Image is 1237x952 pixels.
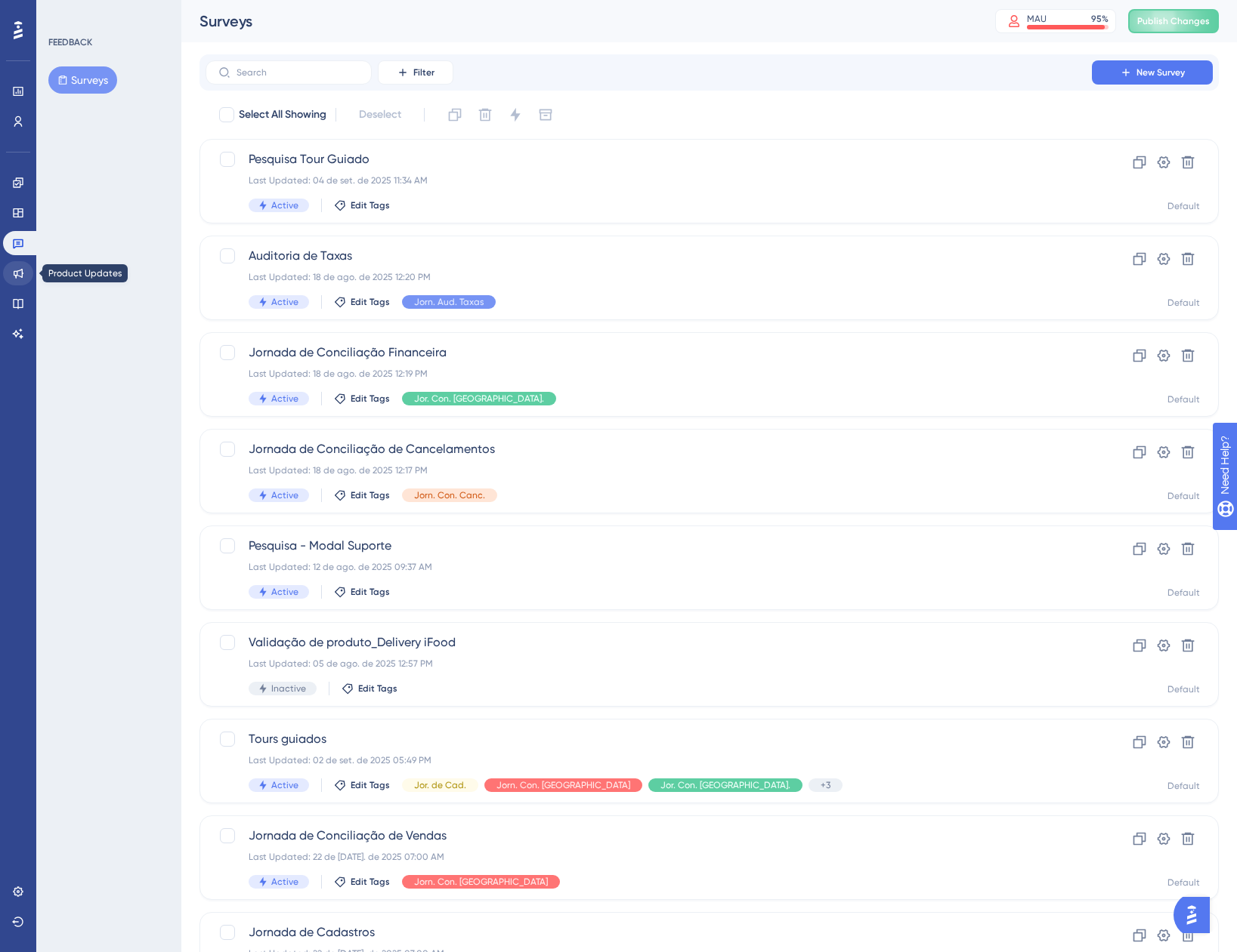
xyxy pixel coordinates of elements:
[414,296,484,308] span: Jorn. Aud. Taxas
[249,344,1049,362] span: Jornada de Conciliação Financeira
[48,36,92,48] div: FEEDBACK
[821,779,830,791] span: +3
[351,489,390,501] span: Edit Tags
[334,489,390,501] button: Edit Tags
[1167,200,1200,212] div: Default
[359,106,401,124] span: Deselect
[334,779,390,791] button: Edit Tags
[1167,393,1200,405] div: Default
[413,66,434,79] span: Filter
[1167,780,1200,792] div: Default
[249,537,1049,555] span: Pesquisa - Modal Suporte
[351,393,390,405] span: Edit Tags
[351,199,390,211] span: Edit Tags
[1167,877,1200,889] div: Default
[351,876,390,888] span: Edit Tags
[249,174,1049,186] div: Last Updated: 04 de set. de 2025 11:34 AM
[271,876,298,888] span: Active
[342,682,397,695] button: Edit Tags
[237,67,359,78] input: Search
[48,66,117,94] button: Surveys
[249,247,1049,265] span: Auditoria de Taxas
[271,779,298,791] span: Active
[249,633,1049,652] span: Validação de produto_Delivery iFood
[1167,587,1200,599] div: Default
[345,101,415,128] button: Deselect
[239,106,326,124] span: Select All Showing
[334,876,390,888] button: Edit Tags
[249,923,1049,941] span: Jornada de Cadastros
[334,586,390,598] button: Edit Tags
[1128,9,1219,33] button: Publish Changes
[271,393,298,405] span: Active
[414,489,485,501] span: Jorn. Con. Canc.
[1092,60,1213,85] button: New Survey
[249,440,1049,458] span: Jornada de Conciliação de Cancelamentos
[1167,683,1200,695] div: Default
[358,682,397,695] span: Edit Tags
[378,60,453,85] button: Filter
[271,296,298,308] span: Active
[271,489,298,501] span: Active
[351,586,390,598] span: Edit Tags
[414,779,466,791] span: Jor. de Cad.
[249,271,1049,283] div: Last Updated: 18 de ago. de 2025 12:20 PM
[249,368,1049,380] div: Last Updated: 18 de ago. de 2025 12:19 PM
[36,4,94,22] span: Need Help?
[249,150,1049,168] span: Pesquisa Tour Guiado
[249,464,1049,476] div: Last Updated: 18 de ago. de 2025 12:17 PM
[249,730,1049,748] span: Tours guiados
[249,827,1049,845] span: Jornada de Conciliação de Vendas
[334,199,390,211] button: Edit Tags
[271,586,298,598] span: Active
[496,779,630,791] span: Jorn. Con. [GEOGRAPHIC_DATA]
[249,754,1049,766] div: Last Updated: 02 de set. de 2025 05:49 PM
[1137,15,1210,27] span: Publish Changes
[271,682,306,695] span: Inactive
[1136,66,1185,79] span: New Survey
[1027,13,1047,25] div: MAU
[334,296,390,308] button: Edit Tags
[660,779,790,791] span: Jor. Con. [GEOGRAPHIC_DATA].
[351,296,390,308] span: Edit Tags
[351,779,390,791] span: Edit Tags
[249,561,1049,573] div: Last Updated: 12 de ago. de 2025 09:37 AM
[1174,892,1219,938] iframe: UserGuiding AI Assistant Launcher
[249,658,1049,670] div: Last Updated: 05 de ago. de 2025 12:57 PM
[1167,490,1200,502] div: Default
[199,11,957,32] div: Surveys
[1091,13,1109,25] div: 95 %
[271,199,298,211] span: Active
[334,393,390,405] button: Edit Tags
[249,851,1049,863] div: Last Updated: 22 de [DATE]. de 2025 07:00 AM
[1167,297,1200,309] div: Default
[414,876,548,888] span: Jorn. Con. [GEOGRAPHIC_DATA]
[414,393,544,405] span: Jor. Con. [GEOGRAPHIC_DATA].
